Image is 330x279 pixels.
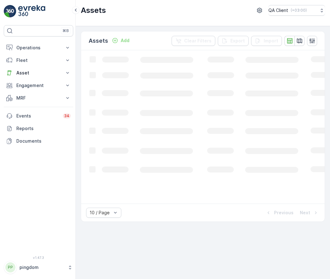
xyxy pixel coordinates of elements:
[265,209,294,216] button: Previous
[268,7,288,14] p: QA Client
[4,79,73,92] button: Engagement
[16,125,71,132] p: Reports
[63,28,69,33] p: ⌘B
[4,261,73,274] button: PPpingdom
[121,37,129,44] p: Add
[264,38,278,44] p: Import
[4,135,73,147] a: Documents
[109,37,132,44] button: Add
[274,210,294,216] p: Previous
[299,209,320,216] button: Next
[16,113,59,119] p: Events
[19,264,64,271] p: pingdom
[18,5,45,18] img: logo_light-DOdMpM7g.png
[172,36,215,46] button: Clear Filters
[16,57,61,63] p: Fleet
[16,138,71,144] p: Documents
[89,36,108,45] p: Assets
[268,5,325,16] button: QA Client(+03:00)
[230,38,245,44] p: Export
[291,8,307,13] p: ( +03:00 )
[4,5,16,18] img: logo
[4,41,73,54] button: Operations
[4,122,73,135] a: Reports
[64,113,69,118] p: 34
[16,95,61,101] p: MRF
[81,5,106,15] p: Assets
[218,36,249,46] button: Export
[4,67,73,79] button: Asset
[251,36,282,46] button: Import
[4,92,73,104] button: MRF
[4,110,73,122] a: Events34
[300,210,310,216] p: Next
[16,70,61,76] p: Asset
[16,45,61,51] p: Operations
[16,82,61,89] p: Engagement
[4,256,73,260] span: v 1.47.3
[184,38,212,44] p: Clear Filters
[4,54,73,67] button: Fleet
[5,262,15,272] div: PP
